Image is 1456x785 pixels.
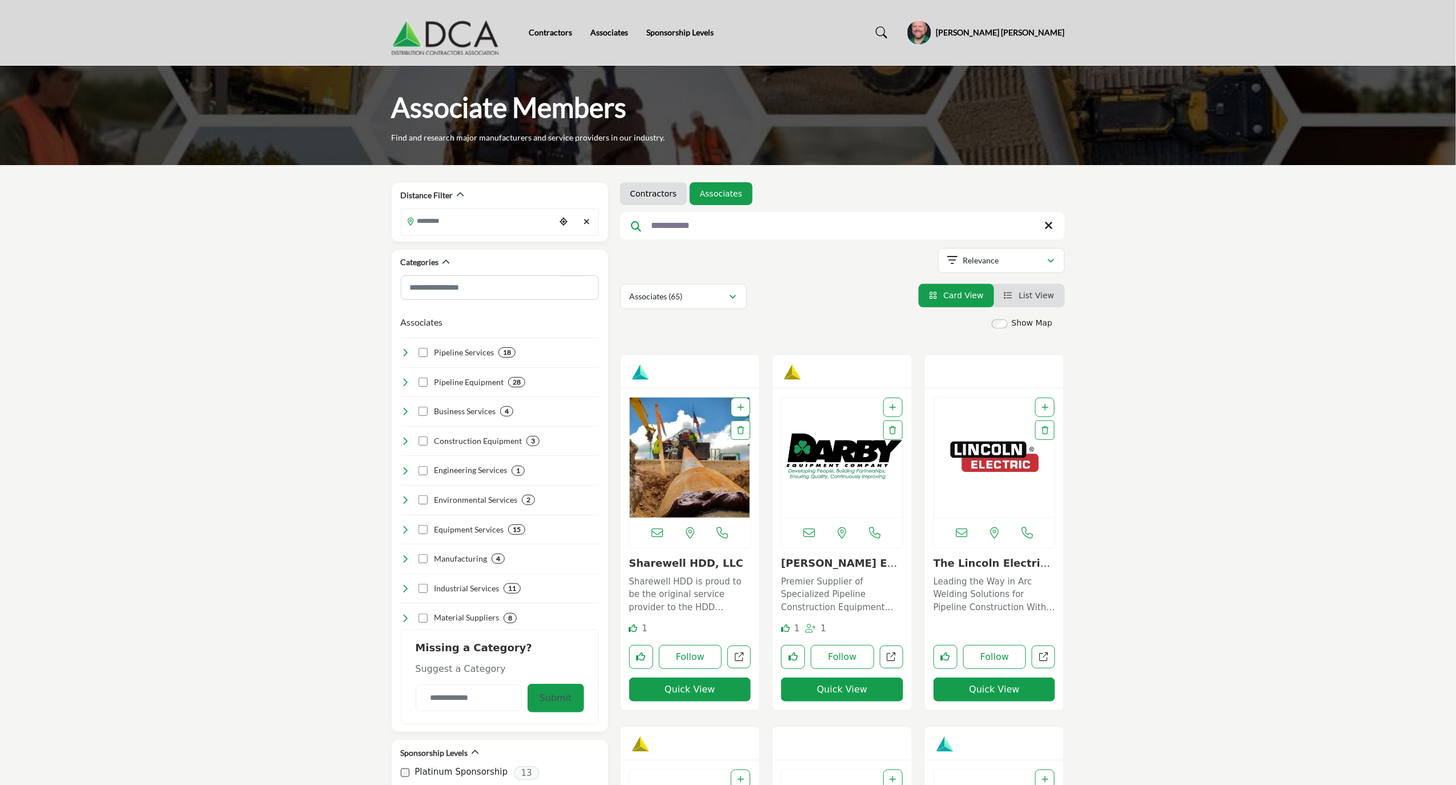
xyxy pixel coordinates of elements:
input: Select Equipment Services checkbox [419,525,428,534]
h4: Business Services: Professional services that support the operations and management of pipeline i... [434,406,496,417]
button: Quick View [934,678,1056,702]
a: Leading the Way in Arc Welding Solutions for Pipeline Construction With a heritage spanning over ... [934,572,1056,614]
img: Platinum Sponsors Badge Icon [936,735,954,752]
b: 3 [531,437,535,445]
a: Open darby-equipment-company in new tab [880,646,903,669]
a: Associates [700,188,742,199]
div: 1 Results For Engineering Services [512,466,525,476]
a: [PERSON_NAME] Equipment Comp... [781,557,902,582]
div: 4 Results For Business Services [500,406,513,416]
button: Show hide supplier dropdown [907,20,932,45]
h4: Construction Equipment: Machinery and tools used for building, excavating, and constructing pipel... [434,435,522,447]
div: Choose your current location [556,210,573,234]
a: Add To List [890,403,896,412]
h3: Sharewell HDD, LLC [629,557,751,570]
div: 28 Results For Pipeline Equipment [508,377,525,387]
input: Select Business Services checkbox [419,407,428,416]
h4: Pipeline Equipment: Equipment specifically designed for use in the construction, operation, and m... [434,377,504,388]
a: Open Listing in new tab [934,398,1055,518]
a: Contractors [529,27,572,37]
a: Add To List [1041,775,1048,784]
img: Gold Sponsors Badge Icon [632,735,649,752]
input: Select Environmental Services checkbox [419,495,428,504]
h4: Environmental Services: Services focused on ensuring pipeline projects meet environmental regulat... [434,494,517,506]
div: Clear search location [578,210,596,234]
a: Associates [590,27,628,37]
h4: Engineering Services: Professional services for designing, planning, and managing pipeline projec... [434,464,507,476]
b: 4 [496,555,500,563]
b: 28 [513,378,521,386]
input: Category Name [416,684,522,711]
button: Quick View [781,678,903,702]
h4: Manufacturing: Production of equipment, materials, and components used in the pipeline industry. [434,553,487,564]
b: 15 [513,526,521,534]
a: View Card [929,291,984,300]
input: Select Pipeline Services checkbox [419,348,428,357]
p: Relevance [963,255,999,266]
a: Add To List [737,775,744,784]
i: Like [781,624,790,632]
input: Select Engineering Services checkbox [419,466,428,475]
span: Card View [943,291,983,300]
button: Quick View [629,678,751,702]
h3: The Lincoln Electric Company [934,557,1056,570]
b: 1 [516,467,520,475]
h3: Darby Equipment Company [781,557,903,570]
label: Platinum Sponsorship [415,766,508,779]
input: Select Manufacturing checkbox [419,554,428,563]
a: Sharewell HDD, LLC [629,557,744,569]
button: Follow [659,645,722,669]
input: Search Category [401,275,599,300]
a: Contractors [630,188,677,199]
span: 1 [642,623,647,634]
a: Sponsorship Levels [646,27,714,37]
a: Premier Supplier of Specialized Pipeline Construction Equipment Founded with a steadfast commitme... [781,572,903,614]
a: Add To List [890,775,896,784]
button: Like listing [934,645,958,669]
img: Darby Equipment Company [782,398,903,518]
p: Premier Supplier of Specialized Pipeline Construction Equipment Founded with a steadfast commitme... [781,575,903,614]
a: Add To List [737,403,744,412]
b: 4 [505,407,509,415]
a: Sharewell HDD is proud to be the original service provider to the HDD Industry. In business since... [629,572,751,614]
button: Like listing [629,645,653,669]
p: Find and research major manufacturers and service providers in our industry. [392,132,665,143]
img: Gold Sponsors Badge Icon [784,363,801,381]
b: 18 [503,349,511,357]
button: Associates (65) [620,284,747,309]
h5: [PERSON_NAME] [PERSON_NAME] [936,27,1065,38]
h2: Categories [401,257,439,268]
button: Associates [401,315,443,329]
b: 11 [508,584,516,592]
div: 11 Results For Industrial Services [504,583,521,594]
img: Platinum Sponsors Badge Icon [632,363,649,381]
span: 1 [821,623,827,634]
button: Follow [963,645,1027,669]
h4: Pipeline Services: Services that support the installation, operation, protection, and maintenance... [434,347,494,358]
div: Followers [806,622,827,635]
input: Select Material Suppliers checkbox [419,614,428,623]
a: Search [864,23,895,42]
div: 3 Results For Construction Equipment [526,436,540,446]
div: 18 Results For Pipeline Services [498,347,516,358]
a: Open the-lincoln-electric-company in new tab [1032,646,1055,669]
input: Select Industrial Services checkbox [419,584,428,593]
a: The Lincoln Electric... [934,557,1051,582]
img: Sharewell HDD, LLC [630,398,751,518]
span: List View [1019,291,1054,300]
input: Select Construction Equipment checkbox [419,436,428,446]
input: Select Pipeline Equipment checkbox [419,378,428,387]
li: Card View [919,284,994,307]
h2: Sponsorship Levels [401,747,468,759]
a: Open Listing in new tab [630,398,751,518]
li: List View [994,284,1065,307]
button: Submit [528,684,584,712]
h1: Associate Members [392,90,627,125]
input: Search Keyword [620,212,1065,239]
button: Follow [811,645,874,669]
b: 8 [508,614,512,622]
h4: Material Suppliers: Providers of raw materials, components, and supplies used in pipeline constru... [434,612,499,623]
img: Site Logo [392,10,505,55]
div: 8 Results For Material Suppliers [504,613,517,623]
